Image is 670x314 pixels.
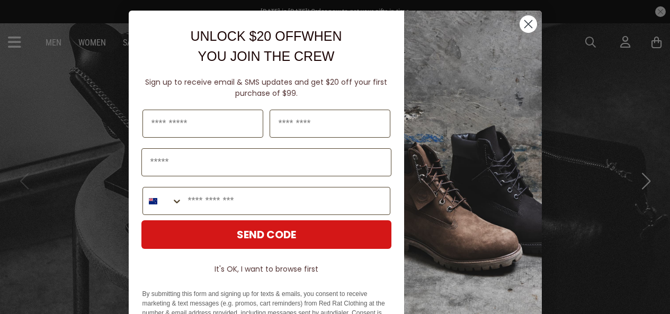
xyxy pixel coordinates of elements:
input: Email [141,148,391,176]
span: YOU JOIN THE CREW [198,49,335,64]
input: First Name [142,110,263,138]
span: UNLOCK $20 OFF [190,29,301,43]
img: New Zealand [149,197,157,205]
button: Close dialog [519,15,538,33]
button: Search Countries [143,187,183,214]
button: It's OK, I want to browse first [141,259,391,279]
button: SEND CODE [141,220,391,249]
span: Sign up to receive email & SMS updates and get $20 off your first purchase of $99. [145,77,387,98]
span: WHEN [301,29,342,43]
